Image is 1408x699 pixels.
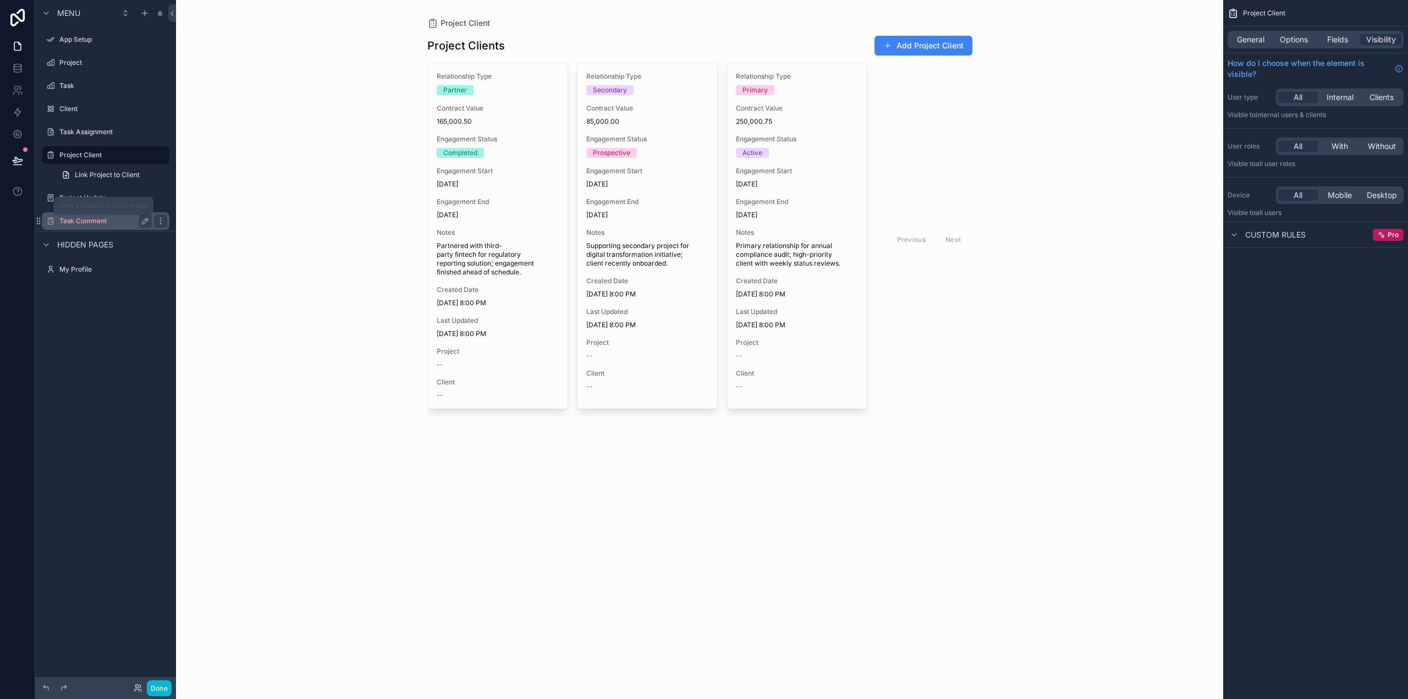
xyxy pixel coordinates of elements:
span: Desktop [1367,190,1397,201]
span: Project Client [1243,9,1285,18]
label: Task [59,81,167,90]
a: Task Assignment [42,123,169,141]
label: Project [59,58,167,67]
label: Task Comment [59,217,147,225]
span: All user roles [1256,159,1295,168]
span: Pro [1388,230,1399,239]
button: Done [147,680,172,696]
span: Options [1280,34,1308,45]
span: All [1294,141,1302,152]
a: Task [42,77,169,95]
span: Mobile [1328,190,1352,201]
span: Link Project to Client [75,170,140,179]
a: Project [42,54,169,71]
p: Visible to [1228,208,1404,217]
span: Internal users & clients [1256,111,1326,119]
span: Menu [57,8,80,19]
label: App Setup [59,35,167,44]
span: Without [1368,141,1396,152]
a: App Setup [42,31,169,48]
span: How do I choose when the element is visible? [1228,58,1390,80]
label: User type [1228,93,1272,102]
a: Task Comment [42,212,169,230]
span: all users [1256,208,1281,217]
span: Fields [1327,34,1348,45]
a: How do I choose when the element is visible? [1228,58,1404,80]
span: Hidden pages [57,239,113,250]
p: Visible to [1228,111,1404,119]
label: My Profile [59,265,167,274]
span: General [1237,34,1264,45]
a: Link Project to Client [55,166,169,184]
a: My Profile [42,261,169,278]
span: With [1332,141,1348,152]
label: Project Update [59,194,167,202]
span: Visibility [1366,34,1396,45]
a: Client [42,100,169,118]
span: Only available in build mode [60,201,147,210]
span: Custom rules [1245,229,1306,240]
label: Device [1228,191,1272,200]
span: All [1294,92,1302,103]
p: Visible to [1228,159,1404,168]
a: Project Update [42,189,169,207]
label: Client [59,104,167,113]
a: Project Client [42,146,169,164]
span: Internal [1327,92,1354,103]
label: Project Client [59,151,163,159]
label: User roles [1228,142,1272,151]
span: All [1294,190,1302,201]
label: Task Assignment [59,128,167,136]
span: Clients [1369,92,1394,103]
